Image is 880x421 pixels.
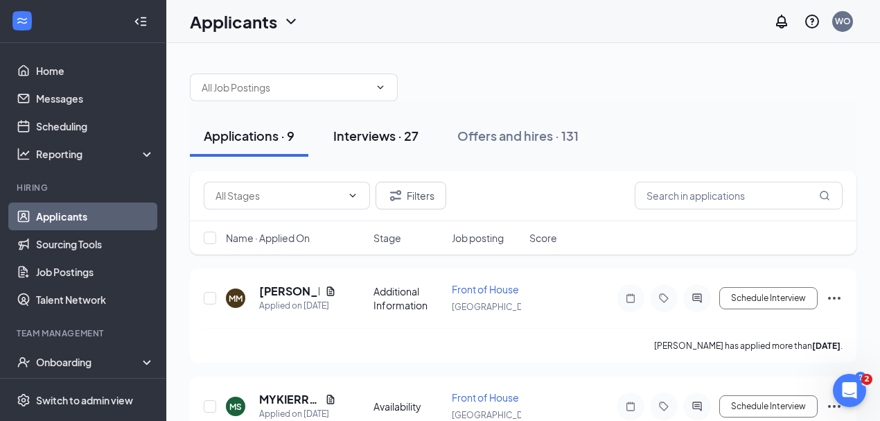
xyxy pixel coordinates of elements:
[36,147,155,161] div: Reporting
[719,287,818,309] button: Schedule Interview
[635,182,843,209] input: Search in applications
[833,374,866,407] iframe: Intercom live chat
[204,127,294,144] div: Applications · 9
[17,355,30,369] svg: UserCheck
[826,290,843,307] svg: Ellipses
[333,127,419,144] div: Interviews · 27
[773,13,790,30] svg: Notifications
[226,231,310,245] span: Name · Applied On
[283,13,299,30] svg: ChevronDown
[654,340,843,352] p: [PERSON_NAME] has applied more than .
[855,372,866,384] div: 2
[452,283,519,295] span: Front of House
[36,258,155,286] a: Job Postings
[655,401,672,412] svg: Tag
[373,231,401,245] span: Stage
[529,231,557,245] span: Score
[36,57,155,85] a: Home
[804,13,820,30] svg: QuestionInfo
[17,182,152,194] div: Hiring
[835,15,851,27] div: WO
[325,286,336,297] svg: Document
[134,15,148,28] svg: Collapse
[622,401,639,412] svg: Note
[229,401,242,413] div: MS
[452,391,519,404] span: Front of House
[259,392,319,407] h5: MYKIERRA [PERSON_NAME]
[229,293,243,304] div: MM
[190,10,277,33] h1: Applicants
[215,188,342,203] input: All Stages
[819,190,830,201] svg: MagnifyingGlass
[826,398,843,415] svg: Ellipses
[689,293,705,304] svg: ActiveChat
[36,112,155,140] a: Scheduling
[36,355,143,369] div: Onboarding
[347,190,358,201] svg: ChevronDown
[36,376,155,404] a: Team
[17,147,30,161] svg: Analysis
[36,230,155,258] a: Sourcing Tools
[689,401,705,412] svg: ActiveChat
[376,182,446,209] button: Filter Filters
[861,374,872,385] span: 2
[15,14,29,28] svg: WorkstreamLogo
[452,231,504,245] span: Job posting
[36,85,155,112] a: Messages
[325,394,336,405] svg: Document
[36,203,155,230] a: Applicants
[373,284,443,312] div: Additional Information
[622,293,639,304] svg: Note
[387,187,404,204] svg: Filter
[36,286,155,313] a: Talent Network
[452,410,540,420] span: [GEOGRAPHIC_DATA]
[17,393,30,407] svg: Settings
[375,82,386,93] svg: ChevronDown
[457,127,579,144] div: Offers and hires · 131
[655,293,672,304] svg: Tag
[259,299,336,313] div: Applied on [DATE]
[259,284,319,299] h5: [PERSON_NAME]
[202,80,369,95] input: All Job Postings
[373,399,443,413] div: Availability
[719,395,818,418] button: Schedule Interview
[812,341,841,351] b: [DATE]
[36,393,133,407] div: Switch to admin view
[452,302,540,312] span: [GEOGRAPHIC_DATA]
[259,407,336,421] div: Applied on [DATE]
[17,327,152,339] div: Team Management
